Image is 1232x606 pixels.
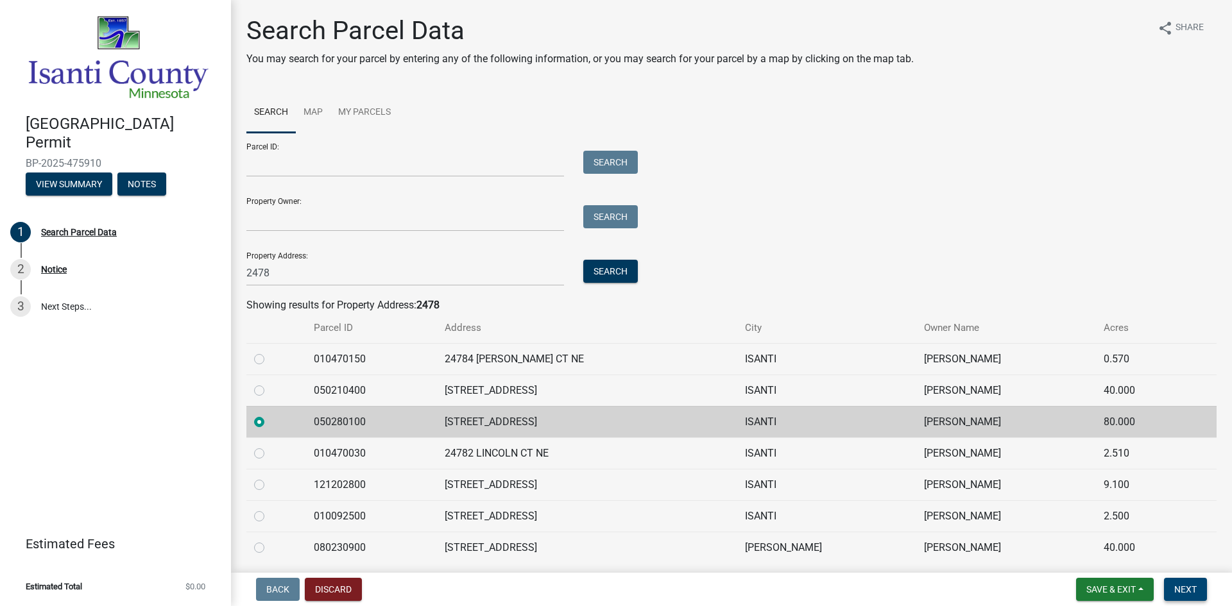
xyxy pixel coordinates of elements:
td: 40.000 [1096,375,1187,406]
td: [PERSON_NAME] [916,532,1095,563]
td: [PERSON_NAME] [916,500,1095,532]
td: ISANTI [737,375,916,406]
div: 3 [10,296,31,317]
td: 050280100 [306,406,437,437]
td: [PERSON_NAME] [916,469,1095,500]
div: 2 [10,259,31,280]
td: [STREET_ADDRESS] [437,532,737,563]
a: My Parcels [330,92,398,133]
td: [PERSON_NAME] [916,343,1095,375]
th: Address [437,313,737,343]
div: 1 [10,222,31,242]
td: 2.500 [1096,500,1187,532]
span: BP-2025-475910 [26,157,205,169]
td: ISANTI [737,500,916,532]
td: ISANTI [737,406,916,437]
button: Notes [117,173,166,196]
td: [PERSON_NAME] [916,375,1095,406]
td: [PERSON_NAME] [737,532,916,563]
strong: 2478 [416,299,440,311]
button: Search [583,205,638,228]
th: Parcel ID [306,313,437,343]
div: Search Parcel Data [41,228,117,237]
button: Next [1164,578,1207,601]
td: 010092500 [306,500,437,532]
td: 9.100 [1096,469,1187,500]
td: [STREET_ADDRESS] [437,469,737,500]
td: 2.510 [1096,437,1187,469]
button: Search [583,260,638,283]
td: ISANTI [737,437,916,469]
h1: Search Parcel Data [246,15,914,46]
p: You may search for your parcel by entering any of the following information, or you may search fo... [246,51,914,67]
td: [PERSON_NAME] [916,406,1095,437]
td: 0.570 [1096,343,1187,375]
span: Share [1176,21,1204,36]
wm-modal-confirm: Notes [117,180,166,190]
h4: [GEOGRAPHIC_DATA] Permit [26,115,221,152]
td: [STREET_ADDRESS] [437,406,737,437]
td: 24782 LINCOLN CT NE [437,437,737,469]
button: shareShare [1147,15,1214,40]
button: Search [583,151,638,174]
button: Back [256,578,300,601]
td: 050210400 [306,375,437,406]
span: Next [1174,584,1197,594]
td: 010470150 [306,343,437,375]
i: share [1158,21,1173,36]
td: [STREET_ADDRESS] [437,500,737,532]
a: Search [246,92,296,133]
span: Back [266,584,289,594]
div: Showing results for Property Address: [246,298,1217,313]
a: Estimated Fees [10,531,210,557]
td: 121202800 [306,469,437,500]
td: ISANTI [737,469,916,500]
span: $0.00 [185,582,205,591]
button: Discard [305,578,362,601]
a: Map [296,92,330,133]
td: [PERSON_NAME] [916,437,1095,469]
wm-modal-confirm: Summary [26,180,112,190]
th: Acres [1096,313,1187,343]
td: 40.000 [1096,532,1187,563]
button: View Summary [26,173,112,196]
button: Save & Exit [1076,578,1154,601]
td: 24784 [PERSON_NAME] CT NE [437,343,737,375]
td: 80.000 [1096,406,1187,437]
td: [STREET_ADDRESS] [437,375,737,406]
span: Estimated Total [26,582,82,591]
div: Notice [41,265,67,274]
td: 080230900 [306,532,437,563]
span: Save & Exit [1086,584,1136,594]
img: Isanti County, Minnesota [26,13,210,101]
th: City [737,313,916,343]
td: ISANTI [737,343,916,375]
th: Owner Name [916,313,1095,343]
td: 010470030 [306,437,437,469]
